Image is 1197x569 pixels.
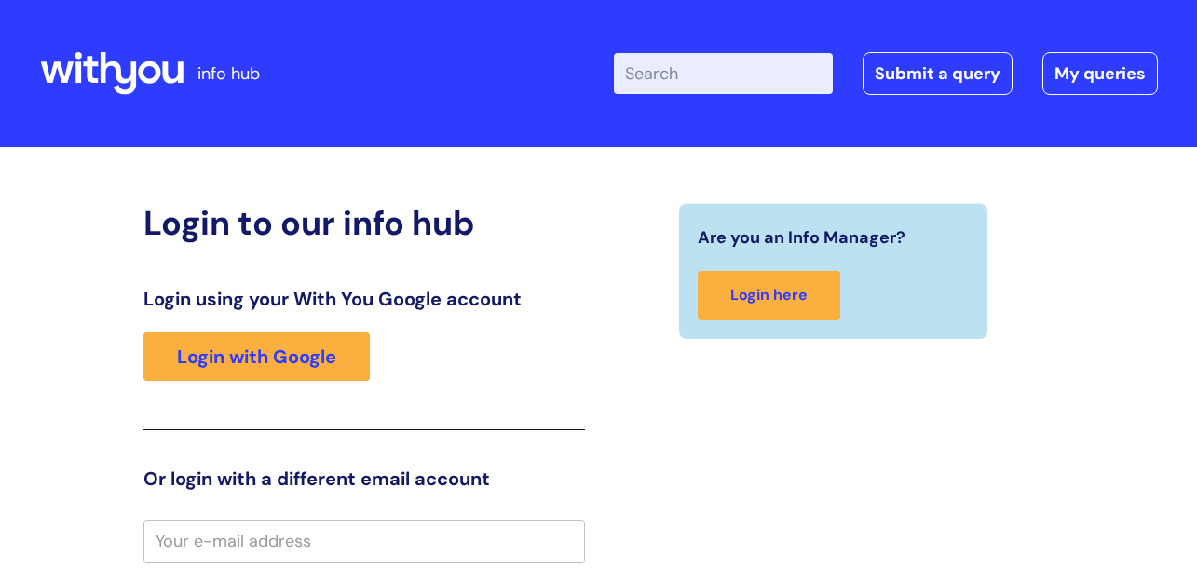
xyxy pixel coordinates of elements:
[863,52,1013,95] a: Submit a query
[1042,52,1158,95] a: My queries
[698,271,840,320] a: Login here
[143,467,585,490] h3: Or login with a different email account
[143,203,585,243] h2: Login to our info hub
[698,223,905,252] span: Are you an Info Manager?
[143,332,370,381] a: Login with Google
[143,520,585,562] input: Your e-mail address
[197,59,260,88] p: info hub
[143,288,585,310] h3: Login using your With You Google account
[614,53,833,94] input: Search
